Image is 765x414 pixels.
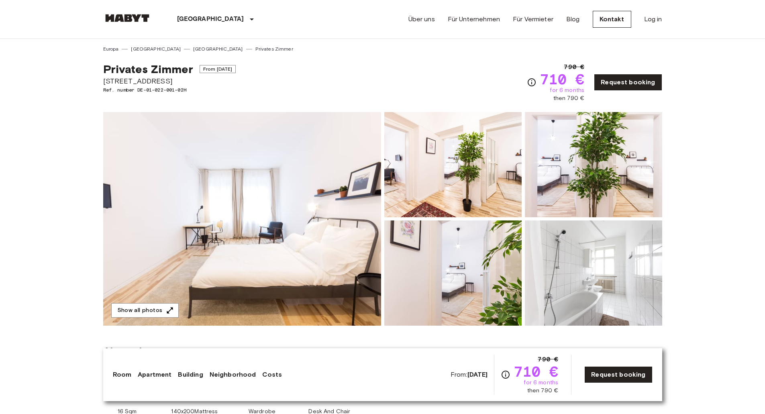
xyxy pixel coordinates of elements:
[384,220,522,326] img: Picture of unit DE-01-022-001-02H
[210,370,256,379] a: Neighborhood
[113,370,132,379] a: Room
[103,112,381,326] img: Marketing picture of unit DE-01-022-001-02H
[593,11,631,28] a: Kontakt
[550,86,584,94] span: for 6 months
[538,355,558,364] span: 790 €
[262,370,282,379] a: Costs
[553,94,585,102] span: then 790 €
[514,364,558,379] span: 710 €
[103,76,236,86] span: [STREET_ADDRESS]
[566,14,580,24] a: Blog
[193,45,243,53] a: [GEOGRAPHIC_DATA]
[584,366,652,383] a: Request booking
[525,112,662,217] img: Picture of unit DE-01-022-001-02H
[200,65,236,73] span: From [DATE]
[103,345,662,357] span: About the room
[525,220,662,326] img: Picture of unit DE-01-022-001-02H
[448,14,500,24] a: Für Unternehmen
[524,379,558,387] span: for 6 months
[527,77,537,87] svg: Check cost overview for full price breakdown. Please note that discounts apply to new joiners onl...
[513,14,553,24] a: Für Vermieter
[540,72,584,86] span: 710 €
[467,371,488,378] b: [DATE]
[501,370,510,379] svg: Check cost overview for full price breakdown. Please note that discounts apply to new joiners onl...
[177,14,244,24] p: [GEOGRAPHIC_DATA]
[384,112,522,217] img: Picture of unit DE-01-022-001-02H
[111,303,179,318] button: Show all photos
[255,45,293,53] a: Privates Zimmer
[103,45,119,53] a: Europa
[103,14,151,22] img: Habyt
[131,45,181,53] a: [GEOGRAPHIC_DATA]
[527,387,559,395] span: then 790 €
[594,74,662,91] a: Request booking
[103,62,193,76] span: Privates Zimmer
[564,62,584,72] span: 790 €
[103,86,236,94] span: Ref. number DE-01-022-001-02H
[644,14,662,24] a: Log in
[408,14,435,24] a: Über uns
[178,370,203,379] a: Building
[138,370,171,379] a: Apartment
[451,370,488,379] span: From:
